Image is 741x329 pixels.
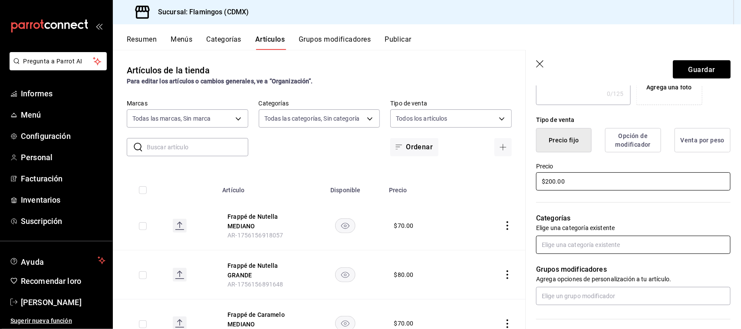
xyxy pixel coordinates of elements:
[647,84,692,91] font: Agrega una foto
[21,132,71,141] font: Configuración
[227,261,297,280] button: editar-ubicación-del-producto
[132,115,211,122] font: Todas las marcas, Sin marca
[21,174,63,183] font: Facturación
[549,137,579,144] font: Precio fijo
[21,89,53,98] font: Informes
[385,35,412,43] font: Publicar
[21,276,81,286] font: Recomendar loro
[536,265,607,273] font: Grupos modificadores
[227,232,283,239] font: AR-1756156918057
[394,222,398,229] font: $
[398,222,414,229] font: 70.00
[171,35,192,43] font: Menús
[127,78,313,85] font: Para editar los artículos o cambios generales, ve a “Organización”.
[536,224,615,231] font: Elige una categoría existente
[227,310,297,329] button: editar-ubicación-del-producto
[21,217,62,226] font: Suscripción
[222,187,244,194] font: Artículo
[21,195,60,204] font: Inventarios
[96,23,102,30] button: abrir_cajón_menú
[259,100,289,107] font: Categorías
[10,52,107,70] button: Pregunta a Parrot AI
[207,35,242,43] font: Categorías
[398,320,414,327] font: 70.00
[227,311,285,328] font: Frappé de Caramelo MEDIANO
[21,110,41,119] font: Menú
[127,35,157,43] font: Resumen
[607,90,610,97] font: 0
[394,271,398,278] font: $
[227,263,278,279] font: Frappé de Nutella GRANDE
[605,128,661,152] button: Opción de modificador
[536,276,671,283] font: Agrega opciones de personalización a tu artículo.
[610,90,624,97] font: /125
[335,218,356,233] button: disponibilidad-producto
[127,65,210,76] font: Artículos de la tienda
[503,221,512,230] button: comportamiento
[616,133,651,148] font: Opción de modificador
[6,63,107,72] a: Pregunta a Parrot AI
[681,137,725,144] font: Venta por peso
[398,271,414,278] font: 80.00
[21,298,82,307] font: [PERSON_NAME]
[536,287,731,305] input: Elige un grupo modificador
[330,187,361,194] font: Disponible
[688,65,715,73] font: Guardar
[127,100,148,107] font: Marcas
[406,143,433,151] font: Ordenar
[127,35,741,50] div: pestañas de navegación
[536,116,575,123] font: Tipo de venta
[675,128,731,152] button: Venta por peso
[503,270,512,279] button: comportamiento
[536,214,571,222] font: Categorías
[536,236,731,254] input: Elige una categoría existente
[158,8,249,16] font: Sucursal: Flamingos (CDMX)
[396,115,448,122] font: Todos los artículos
[390,100,427,107] font: Tipo de venta
[536,128,592,152] button: Precio fijo
[503,319,512,328] button: comportamiento
[264,115,360,122] font: Todas las categorías, Sin categoría
[227,214,278,230] font: Frappé de Nutella MEDIANO
[227,212,297,231] button: editar-ubicación-del-producto
[673,60,731,79] button: Guardar
[394,320,398,327] font: $
[389,187,407,194] font: Precio
[255,35,285,43] font: Artículos
[299,35,371,43] font: Grupos modificadores
[536,172,731,191] input: $0.00
[335,267,356,282] button: disponibilidad-producto
[390,138,438,156] button: Ordenar
[227,281,283,288] font: AR-1756156891648
[10,317,72,324] font: Sugerir nueva función
[21,257,44,266] font: Ayuda
[536,163,553,170] font: Precio
[23,58,82,65] font: Pregunta a Parrot AI
[147,138,248,156] input: Buscar artículo
[21,153,53,162] font: Personal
